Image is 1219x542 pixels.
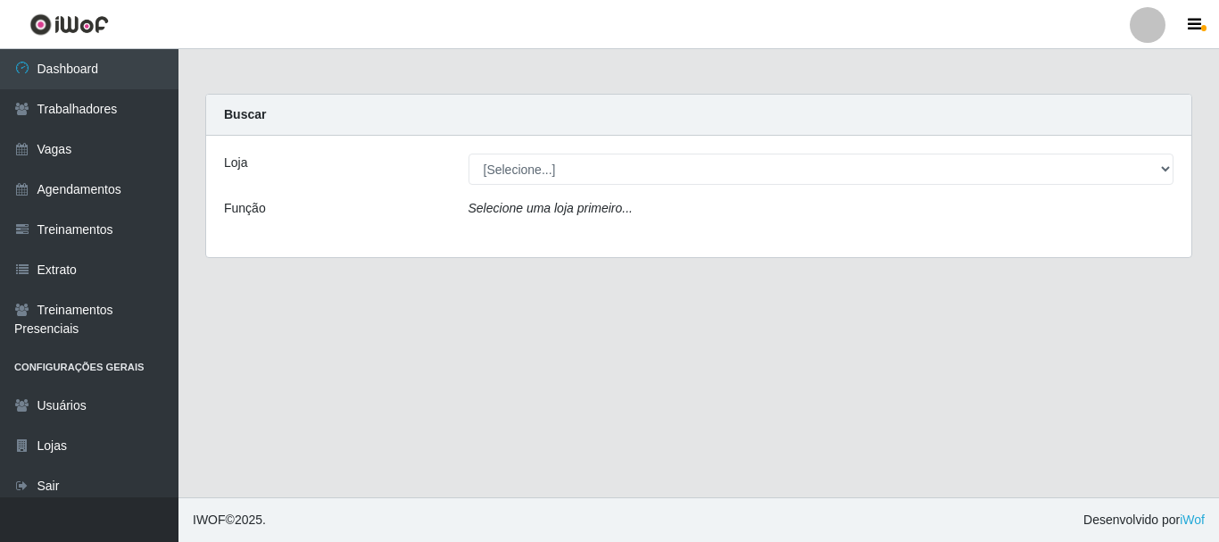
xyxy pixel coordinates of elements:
span: Desenvolvido por [1083,511,1205,529]
label: Loja [224,154,247,172]
i: Selecione uma loja primeiro... [469,201,633,215]
img: CoreUI Logo [29,13,109,36]
span: © 2025 . [193,511,266,529]
strong: Buscar [224,107,266,121]
span: IWOF [193,513,226,527]
a: iWof [1180,513,1205,527]
label: Função [224,199,266,218]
